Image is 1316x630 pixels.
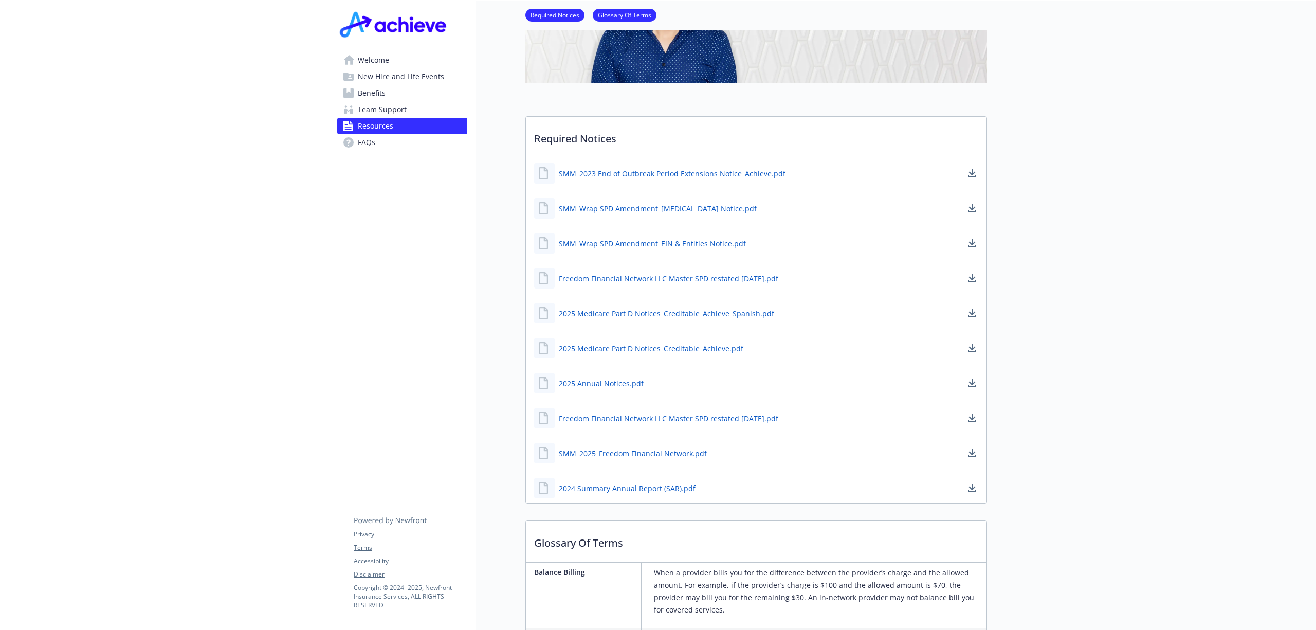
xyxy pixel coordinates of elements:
a: Resources [337,118,467,134]
span: Resources [358,118,393,134]
p: When a provider bills you for the difference between the provider’s charge and the allowed amount... [654,567,982,616]
a: 2025 Medicare Part D Notices_Creditable_Achieve.pdf [559,343,743,354]
a: Accessibility [354,556,467,566]
span: Benefits [358,85,386,101]
a: Disclaimer [354,570,467,579]
p: Copyright © 2024 - 2025 , Newfront Insurance Services, ALL RIGHTS RESERVED [354,583,467,609]
a: download document [966,342,978,354]
p: Glossary Of Terms [526,521,986,559]
a: Required Notices [525,10,584,20]
a: download document [966,482,978,494]
a: FAQs [337,134,467,151]
a: download document [966,377,978,389]
a: download document [966,167,978,179]
p: Balance Billing [534,567,637,578]
a: download document [966,202,978,214]
a: Benefits [337,85,467,101]
a: download document [966,447,978,459]
p: Required Notices [526,117,986,155]
a: Glossary Of Terms [593,10,656,20]
a: New Hire and Life Events [337,68,467,85]
a: download document [966,272,978,284]
a: 2025 Medicare Part D Notices_Creditable_Achieve_Spanish.pdf [559,308,774,319]
a: Team Support [337,101,467,118]
span: Welcome [358,52,389,68]
a: Freedom Financial Network LLC Master SPD restated [DATE].pdf [559,273,778,284]
a: 2025 Annual Notices.pdf [559,378,644,389]
span: FAQs [358,134,375,151]
a: download document [966,307,978,319]
span: Team Support [358,101,407,118]
a: 2024 Summary Annual Report (SAR).pdf [559,483,696,494]
a: download document [966,412,978,424]
a: download document [966,237,978,249]
a: SMM_2025_Freedom Financial Network.pdf [559,448,707,459]
a: Privacy [354,530,467,539]
a: Terms [354,543,467,552]
a: SMM_2023 End of Outbreak Period Extensions Notice_Achieve.pdf [559,168,785,179]
a: SMM_Wrap SPD Amendment_[MEDICAL_DATA] Notice.pdf [559,203,757,214]
a: Welcome [337,52,467,68]
a: Freedom Financial Network LLC Master SPD restated [DATE].pdf [559,413,778,424]
a: SMM_Wrap SPD Amendment_EIN & Entities Notice.pdf [559,238,746,249]
span: New Hire and Life Events [358,68,444,85]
